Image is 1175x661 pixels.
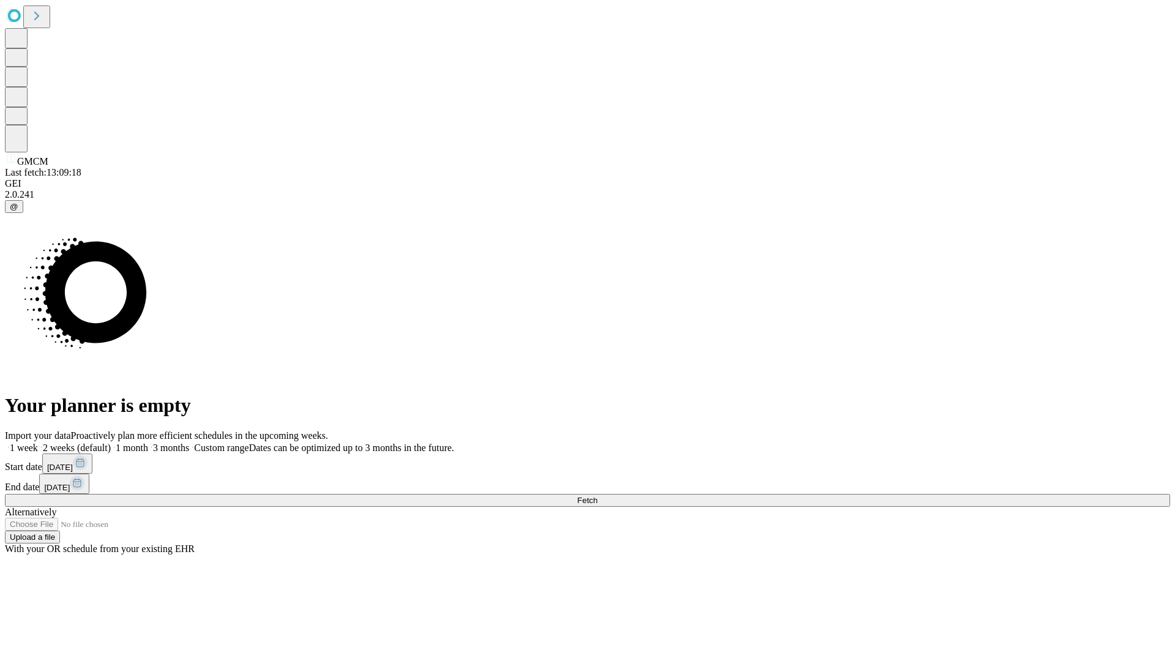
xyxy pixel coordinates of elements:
[153,443,189,453] span: 3 months
[43,443,111,453] span: 2 weeks (default)
[71,430,328,441] span: Proactively plan more efficient schedules in the upcoming weeks.
[5,167,81,177] span: Last fetch: 13:09:18
[39,474,89,494] button: [DATE]
[5,474,1170,494] div: End date
[194,443,248,453] span: Custom range
[577,496,597,505] span: Fetch
[116,443,148,453] span: 1 month
[42,454,92,474] button: [DATE]
[5,178,1170,189] div: GEI
[10,202,18,211] span: @
[5,531,60,543] button: Upload a file
[5,200,23,213] button: @
[5,507,56,517] span: Alternatively
[5,454,1170,474] div: Start date
[47,463,73,472] span: [DATE]
[5,430,71,441] span: Import your data
[44,483,70,492] span: [DATE]
[249,443,454,453] span: Dates can be optimized up to 3 months in the future.
[5,394,1170,417] h1: Your planner is empty
[5,494,1170,507] button: Fetch
[17,156,48,166] span: GMCM
[5,189,1170,200] div: 2.0.241
[5,543,195,554] span: With your OR schedule from your existing EHR
[10,443,38,453] span: 1 week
